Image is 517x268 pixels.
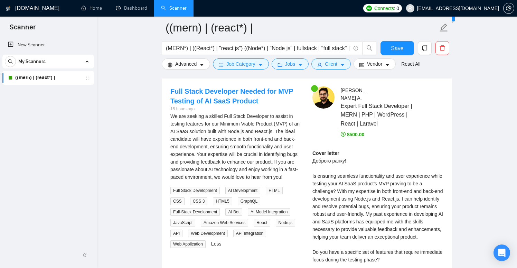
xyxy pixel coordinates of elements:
[363,41,376,55] button: search
[170,230,182,237] span: API
[493,244,510,261] div: Open Intercom Messenger
[166,44,350,53] input: Search Freelance Jobs...
[363,45,376,51] span: search
[436,45,449,51] span: delete
[116,5,147,11] a: dashboardDashboard
[341,132,346,137] span: dollar
[401,60,420,68] a: Reset All
[225,187,260,194] span: AI Development
[374,4,395,12] span: Connects:
[317,62,322,67] span: user
[254,219,270,227] span: React
[312,150,339,156] strong: Cover letter
[213,197,232,205] span: HTML5
[170,106,301,112] div: 15 hours ago
[312,86,335,109] img: c1MaxC6Epo2TewsxZW7S1OVMvLiHSQWnSDzZ-VFMXKybIYCWGxgfTNXVV9HmjhXgZr
[170,219,195,227] span: JavaScript
[82,252,89,259] span: double-left
[248,208,290,216] span: AI Model Integration
[81,5,102,11] a: homeHome
[435,41,449,55] button: delete
[2,38,94,52] li: New Scanner
[170,112,301,181] div: We are seeking a skilled Full Stack Developer to assist in testing features for our Minimum Viabl...
[391,44,403,53] span: Save
[341,87,365,101] span: [PERSON_NAME] A .
[4,22,41,37] span: Scanner
[503,3,514,14] button: setting
[170,187,220,194] span: Full Stack Development
[359,62,364,67] span: idcard
[6,3,11,14] img: logo
[161,5,187,11] a: searchScanner
[170,208,220,216] span: Full-Stack Development
[219,62,224,67] span: bars
[278,62,282,67] span: folder
[266,187,283,194] span: HTML
[2,55,94,85] li: My Scanners
[8,38,88,52] a: New Scanner
[408,6,413,11] span: user
[396,4,399,12] span: 0
[15,71,81,85] a: ((mern) | (react*) |
[188,230,228,237] span: Web Development
[238,197,260,205] span: GraphQL
[503,6,514,11] a: setting
[354,58,396,70] button: idcardVendorcaret-down
[385,62,390,67] span: caret-down
[341,102,423,128] span: Expert Full Stack Developer | MERN | PHP | WordPress | React | Laravel
[168,62,172,67] span: setting
[367,60,382,68] span: Vendor
[298,62,303,67] span: caret-down
[211,241,222,247] a: Less
[162,58,210,70] button: settingAdvancedcaret-down
[325,60,337,68] span: Client
[380,41,414,55] button: Save
[504,6,514,11] span: setting
[276,219,295,227] span: Node.js
[258,62,263,67] span: caret-down
[439,23,448,32] span: edit
[199,62,204,67] span: caret-down
[354,46,358,50] span: info-circle
[18,55,46,68] span: My Scanners
[341,132,365,137] span: $500.00
[418,41,432,55] button: copy
[272,58,309,70] button: folderJobscaret-down
[5,59,16,64] span: search
[285,60,295,68] span: Jobs
[225,208,242,216] span: AI Bot
[201,219,248,227] span: Amazon Web Services
[311,58,351,70] button: userClientcaret-down
[85,75,91,81] span: holder
[170,240,206,248] span: Web Application
[170,87,293,105] a: Full Stack Developer Needed for MVP Testing of AI SaaS Product
[170,197,185,205] span: CSS
[175,60,197,68] span: Advanced
[190,197,208,205] span: CSS 3
[233,230,266,237] span: API Integration
[340,62,345,67] span: caret-down
[366,6,372,11] img: upwork-logo.png
[5,56,16,67] button: search
[418,45,431,51] span: copy
[213,58,269,70] button: barsJob Categorycaret-down
[226,60,255,68] span: Job Category
[166,19,438,36] input: Scanner name...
